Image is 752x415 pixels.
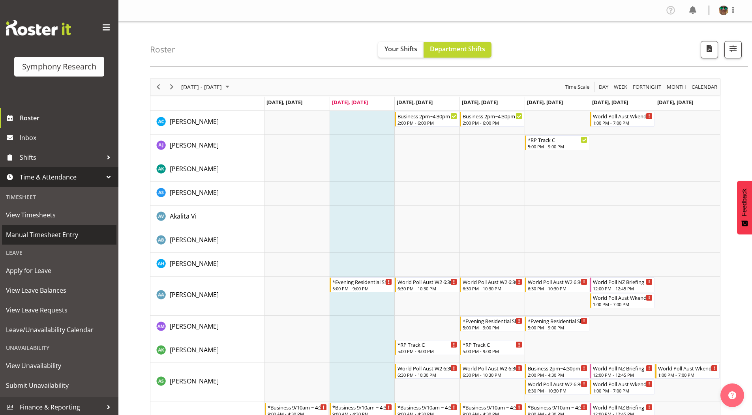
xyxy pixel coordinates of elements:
span: [DATE], [DATE] [266,99,302,106]
div: 6:30 PM - 10:30 PM [528,387,587,394]
div: Alana Alexander"s event - World Poll Aust Wkend Begin From Saturday, August 16, 2025 at 1:00:00 P... [590,293,654,308]
div: Business 2pm~4:30pm [398,112,457,120]
td: Afizah Khan resource [150,158,264,182]
span: Inbox [20,132,114,144]
div: World Poll Aust Wkend [593,293,653,301]
a: View Unavailability [2,356,116,376]
button: Timeline Day [598,82,610,92]
span: Time Scale [564,82,590,92]
button: Department Shifts [424,42,491,58]
span: View Timesheets [6,209,113,221]
a: [PERSON_NAME] [170,188,219,197]
a: [PERSON_NAME] [170,117,219,126]
div: Ange Steiger"s event - World Poll NZ Briefing Weekend Begin From Saturday, August 16, 2025 at 12:... [590,364,654,379]
a: [PERSON_NAME] [170,376,219,386]
td: Alan Huynh resource [150,253,264,277]
div: Ange Steiger"s event - World Poll Aust W2 6:30pm~10:30pm Begin From Thursday, August 14, 2025 at ... [460,364,524,379]
div: 2:00 PM - 6:00 PM [463,120,522,126]
div: Aditi Jaiswal"s event - *RP Track C Begin From Friday, August 15, 2025 at 5:00:00 PM GMT+12:00 En... [525,135,589,150]
td: Akalita Vi resource [150,206,264,229]
div: Leave [2,245,116,261]
div: World Poll Aust Wkend [658,364,718,372]
div: 6:30 PM - 10:30 PM [528,285,587,292]
span: Day [598,82,609,92]
div: Alana Alexander"s event - *Evening Residential Shift 5-9pm Begin From Tuesday, August 12, 2025 at... [330,277,394,292]
a: Leave/Unavailability Calendar [2,320,116,340]
a: Apply for Leave [2,261,116,280]
div: Amal Makan"s event - *Evening Residential Shift 5-9pm Begin From Thursday, August 14, 2025 at 5:0... [460,316,524,331]
span: Month [666,82,687,92]
div: Abbey Craib"s event - World Poll Aust Wkend Begin From Saturday, August 16, 2025 at 1:00:00 PM GM... [590,112,654,127]
a: [PERSON_NAME] [170,259,219,268]
span: [DATE], [DATE] [527,99,563,106]
span: Finance & Reporting [20,401,103,413]
div: 6:30 PM - 10:30 PM [463,372,522,378]
span: Submit Unavailability [6,379,113,391]
button: Download a PDF of the roster according to the set date range. [701,41,718,58]
div: World Poll NZ Briefing Weekend [593,364,653,372]
div: World Poll Aust W2 6:30pm~10:30pm [398,364,457,372]
div: previous period [152,79,165,95]
span: Akalita Vi [170,212,197,221]
span: [PERSON_NAME] [170,259,219,268]
span: Department Shifts [430,45,485,53]
button: Filter Shifts [724,41,742,58]
td: Aggie Salamone resource [150,182,264,206]
span: [DATE], [DATE] [462,99,498,106]
div: World Poll Aust Wkend [593,112,653,120]
td: Amal Makan resource [150,316,264,339]
span: Your Shifts [384,45,417,53]
td: Alana Alexander resource [150,277,264,316]
div: *RP Track C [398,340,457,348]
div: Alana Alexander"s event - World Poll Aust W2 6:30pm~10:30pm Begin From Friday, August 15, 2025 at... [525,277,589,292]
a: [PERSON_NAME] [170,235,219,245]
div: Abbey Craib"s event - Business 2pm~4:30pm Begin From Thursday, August 14, 2025 at 2:00:00 PM GMT+... [460,112,524,127]
div: 1:00 PM - 7:00 PM [593,387,653,394]
div: 5:00 PM - 9:00 PM [528,143,587,150]
div: World Poll Aust Wkend [593,380,653,388]
div: *Evening Residential Shift 5-9pm [463,317,522,325]
div: Symphony Research [22,61,96,73]
div: *Business 9/10am ~ 4:30pm [332,403,392,411]
div: Timesheet [2,189,116,205]
div: Business 2pm~4:30pm [463,112,522,120]
img: help-xxl-2.png [728,391,736,399]
a: Manual Timesheet Entry [2,225,116,245]
div: 2:00 PM - 6:00 PM [398,120,457,126]
div: *RP Track C [528,136,587,144]
div: Business 2pm~4:30pm [528,364,587,372]
a: Submit Unavailability [2,376,116,395]
div: 12:00 PM - 12:45 PM [593,372,653,378]
div: 6:30 PM - 10:30 PM [398,285,457,292]
span: [DATE] - [DATE] [180,82,223,92]
a: [PERSON_NAME] [170,345,219,355]
td: Alan Brayshaw resource [150,229,264,253]
span: Roster [20,112,114,124]
div: *Business 9/10am ~ 4:30pm [268,403,327,411]
a: [PERSON_NAME] [170,322,219,331]
div: 6:30 PM - 10:30 PM [398,372,457,378]
button: Time Scale [564,82,591,92]
span: Shifts [20,151,103,163]
h4: Roster [150,45,175,54]
button: August 2025 [180,82,233,92]
span: View Unavailability [6,360,113,372]
span: [PERSON_NAME] [170,141,219,150]
span: [DATE], [DATE] [592,99,628,106]
img: said-a-husainf550afc858a57597b0cc8f557ce64376.png [719,6,728,15]
div: World Poll NZ Briefing Weekend [593,403,653,411]
div: World Poll Aust W2 6:30pm~10:30pm [463,278,522,286]
div: Amal Makan"s event - *Evening Residential Shift 5-9pm Begin From Friday, August 15, 2025 at 5:00:... [525,316,589,331]
div: World Poll Aust W2 6:30pm~10:30pm [398,278,457,286]
div: World Poll NZ Briefing Weekend [593,278,653,286]
span: Fortnight [632,82,662,92]
div: Ange Steiger"s event - World Poll Aust W2 6:30pm~10:30pm Begin From Friday, August 15, 2025 at 6:... [525,379,589,394]
span: [DATE], [DATE] [657,99,693,106]
span: [DATE], [DATE] [397,99,433,106]
span: Time & Attendance [20,171,103,183]
div: 5:00 PM - 9:00 PM [463,348,522,354]
div: 5:00 PM - 9:00 PM [398,348,457,354]
span: [PERSON_NAME] [170,165,219,173]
